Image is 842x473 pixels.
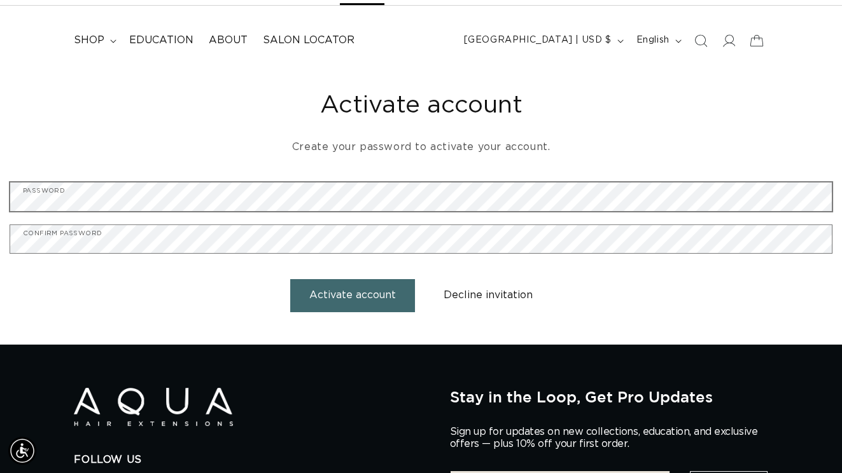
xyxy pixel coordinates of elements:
button: Decline invitation [425,279,552,312]
button: Activate account [290,279,415,312]
span: [GEOGRAPHIC_DATA] | USD $ [464,34,612,47]
div: Accessibility Menu [8,437,36,465]
h2: Follow Us [74,453,430,467]
summary: Search [687,27,715,55]
button: [GEOGRAPHIC_DATA] | USD $ [456,29,629,53]
span: Salon Locator [263,34,354,47]
button: English [629,29,687,53]
h2: Stay in the Loop, Get Pro Updates [450,388,768,406]
img: Aqua Hair Extensions [74,388,233,427]
h1: Activate account [10,90,832,121]
a: About [201,26,255,55]
span: English [636,34,670,47]
span: shop [74,34,104,47]
a: Salon Locator [255,26,362,55]
p: Sign up for updates on new collections, education, and exclusive offers — plus 10% off your first... [450,426,768,450]
p: Create your password to activate your account. [10,138,832,156]
summary: shop [66,26,122,55]
span: About [209,34,248,47]
span: Education [129,34,193,47]
a: Education [122,26,201,55]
